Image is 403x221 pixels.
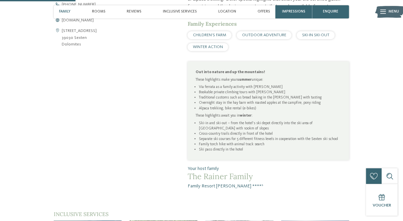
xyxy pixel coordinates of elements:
li: Ski-in and ski-out – from the hotel’s ski depot directly into the ski area of [GEOGRAPHIC_DATA] w... [199,121,341,131]
strong: Out into nature and up the mountains! [196,70,265,74]
a: Voucher [366,184,398,216]
address: [STREET_ADDRESS] 39030 Sexten Dolomites [62,28,97,48]
span: Offers [258,10,270,14]
span: WINTER ACTION [193,45,223,49]
li: Via ferrata as a family activity with [PERSON_NAME] [199,84,341,90]
li: Bookable private climbing tours with [PERSON_NAME] [199,90,341,95]
span: [DOMAIN_NAME] [62,18,94,23]
li: Family torch hike with animal track search [199,142,341,147]
span: Location [218,10,236,14]
span: Inclusive services [54,211,108,217]
li: Traditional customs such as bread baking in the [PERSON_NAME] with tasting [199,95,341,100]
span: OUTDOOR ADVENTURE [242,33,286,37]
span: Impressions [282,10,306,14]
li: Alpaca trekking, bike rental (e-bikes) [199,106,341,111]
span: CHILDREN’S FARM [193,33,226,37]
strong: summer [237,78,252,82]
a: [PHONE_NUMBER] [54,3,181,7]
span: The Rainer Family [188,172,349,181]
span: enquire [323,10,339,14]
li: Separate ski courses for 5 different fitness levels in cooperation with the Sexten ski school [199,136,341,142]
span: Voucher [373,203,391,207]
li: Overnight stay in the hay barn with roasted apples at the campfire, pony riding [199,100,341,105]
span: SKI-IN SKI-OUT [302,33,329,37]
span: Your host family [188,165,349,172]
span: Inclusive services [163,10,197,14]
span: Family Resort [PERSON_NAME] ****ˢ [188,183,349,189]
a: [DOMAIN_NAME] [54,18,181,23]
p: These highlights make your unique: [196,77,341,82]
span: Family [59,10,71,14]
span: [PHONE_NUMBER] [62,3,96,7]
span: Reviews [127,10,142,14]
p: These highlights await you in : [196,113,341,118]
span: Rooms [92,10,106,14]
li: Cross-country trails directly in front of the hotel [199,131,341,136]
li: Ski pass directly in the hotel [199,147,341,152]
strong: winter [240,114,252,118]
span: Family Experiences [188,20,237,27]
